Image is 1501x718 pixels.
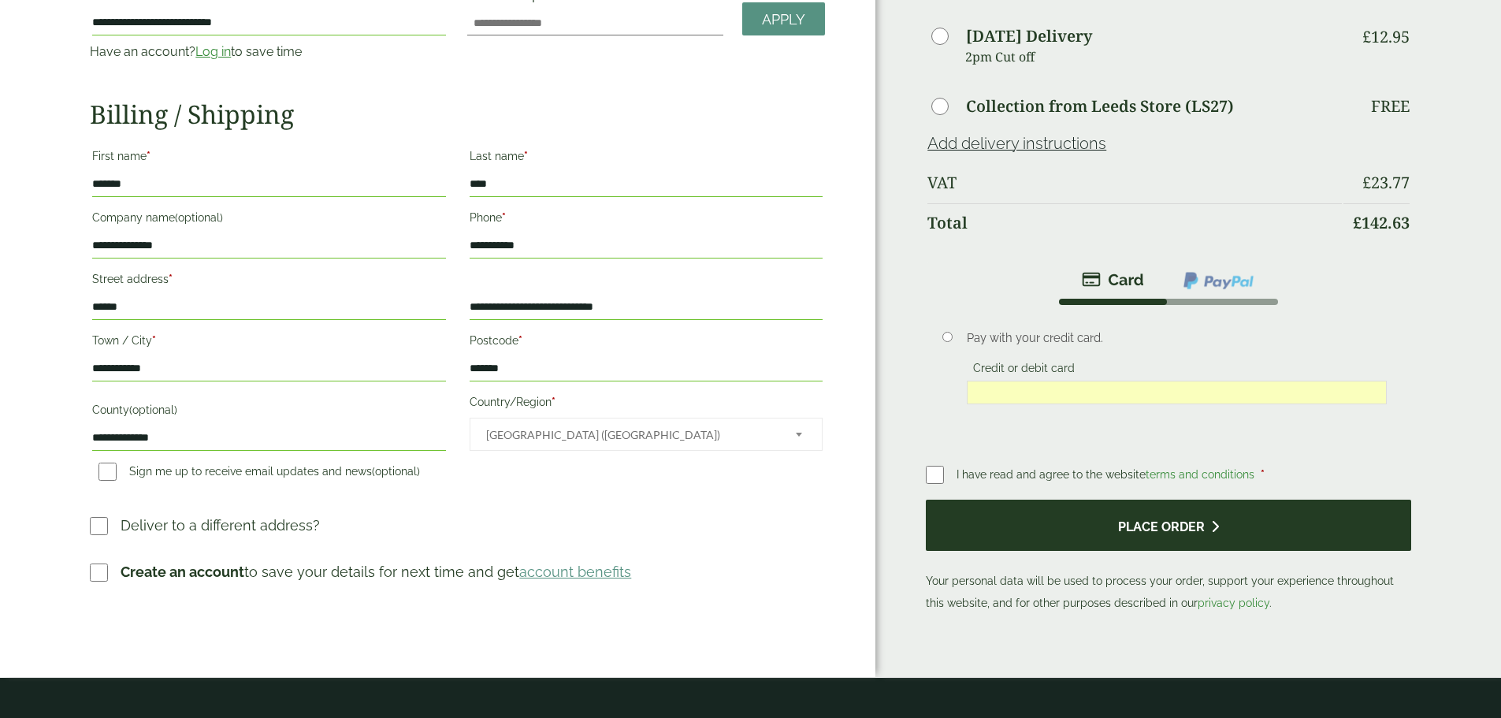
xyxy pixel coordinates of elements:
[927,164,1341,202] th: VAT
[195,44,231,59] a: Log in
[1362,26,1410,47] bdi: 12.95
[92,206,445,233] label: Company name
[1362,26,1371,47] span: £
[470,206,823,233] label: Phone
[1362,172,1410,193] bdi: 23.77
[98,463,117,481] input: Sign me up to receive email updates and news(optional)
[1146,468,1254,481] a: terms and conditions
[152,334,156,347] abbr: required
[121,564,244,580] strong: Create an account
[147,150,150,162] abbr: required
[967,362,1081,379] label: Credit or debit card
[470,329,823,356] label: Postcode
[966,99,1234,114] label: Collection from Leeds Store (LS27)
[1362,172,1371,193] span: £
[1198,597,1269,609] a: privacy policy
[966,28,1092,44] label: [DATE] Delivery
[1082,270,1144,289] img: stripe.png
[524,150,528,162] abbr: required
[92,268,445,295] label: Street address
[742,2,825,36] a: Apply
[1353,212,1410,233] bdi: 142.63
[470,391,823,418] label: Country/Region
[92,329,445,356] label: Town / City
[470,418,823,451] span: Country/Region
[972,385,1382,400] iframe: Secure card payment input frame
[121,515,320,536] p: Deliver to a different address?
[92,465,426,482] label: Sign me up to receive email updates and news
[927,203,1341,242] th: Total
[121,561,631,582] p: to save your details for next time and get
[519,564,631,580] a: account benefits
[470,145,823,172] label: Last name
[926,500,1410,614] p: Your personal data will be used to process your order, support your experience throughout this we...
[90,43,448,61] p: Have an account? to save time
[372,465,420,478] span: (optional)
[1261,468,1265,481] abbr: required
[486,419,775,452] span: United Kingdom (UK)
[92,145,445,172] label: First name
[92,399,445,426] label: County
[169,273,173,285] abbr: required
[926,500,1410,551] button: Place order
[129,404,177,416] span: (optional)
[518,334,522,347] abbr: required
[967,329,1387,347] p: Pay with your credit card.
[175,211,223,224] span: (optional)
[927,134,1106,153] a: Add delivery instructions
[90,99,825,129] h2: Billing / Shipping
[1371,97,1410,116] p: Free
[552,396,555,408] abbr: required
[1182,270,1255,291] img: ppcp-gateway.png
[965,45,1341,69] p: 2pm Cut off
[502,211,506,224] abbr: required
[957,468,1258,481] span: I have read and agree to the website
[1353,212,1362,233] span: £
[762,11,805,28] span: Apply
